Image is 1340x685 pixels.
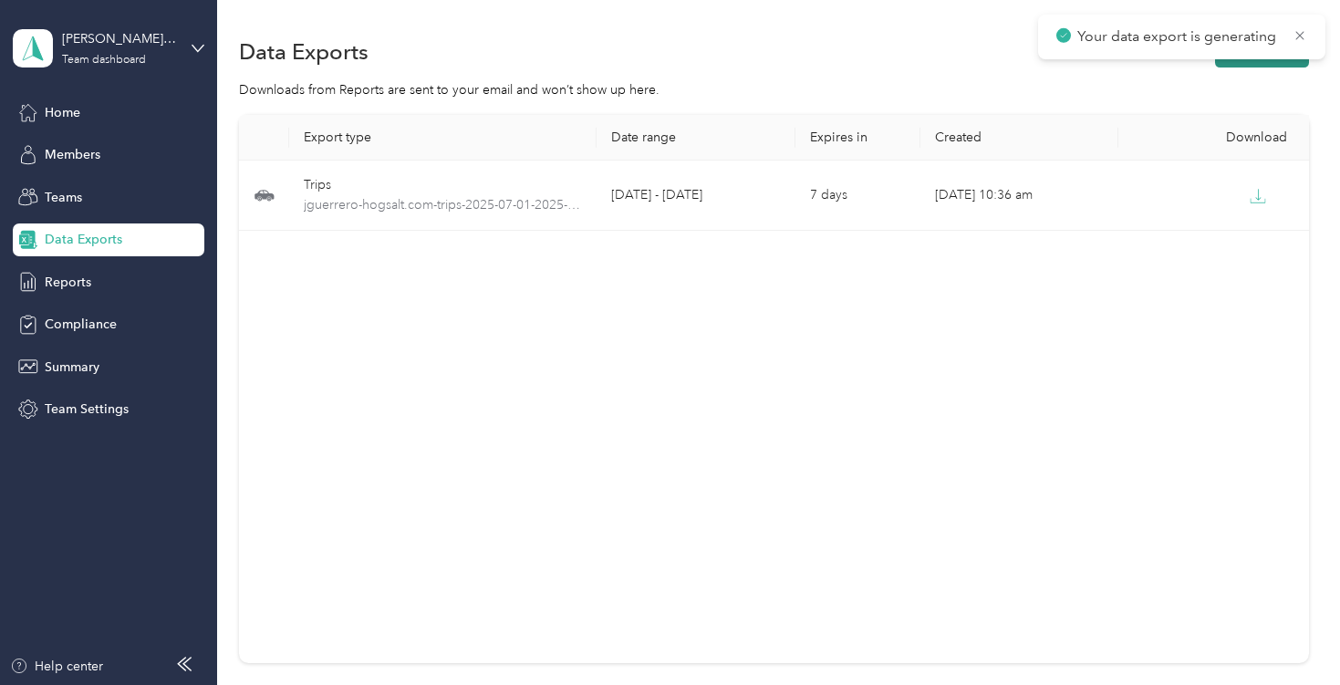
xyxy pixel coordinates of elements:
[304,175,583,195] div: Trips
[10,657,103,676] button: Help center
[45,145,100,164] span: Members
[45,103,80,122] span: Home
[795,115,919,161] th: Expires in
[62,29,176,48] div: [PERSON_NAME] team
[1077,26,1280,48] p: Your data export is generating
[45,358,99,377] span: Summary
[920,115,1119,161] th: Created
[1238,583,1340,685] iframe: Everlance-gr Chat Button Frame
[795,161,919,231] td: 7 days
[45,188,82,207] span: Teams
[239,42,369,61] h1: Data Exports
[62,55,146,66] div: Team dashboard
[45,400,129,419] span: Team Settings
[920,161,1119,231] td: [DATE] 10:36 am
[1133,130,1303,145] div: Download
[304,195,583,215] span: jguerrero-hogsalt.com-trips-2025-07-01-2025-07-31.xlsx
[45,230,122,249] span: Data Exports
[239,80,1308,99] div: Downloads from Reports are sent to your email and won’t show up here.
[45,315,117,334] span: Compliance
[597,115,795,161] th: Date range
[45,273,91,292] span: Reports
[597,161,795,231] td: [DATE] - [DATE]
[289,115,597,161] th: Export type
